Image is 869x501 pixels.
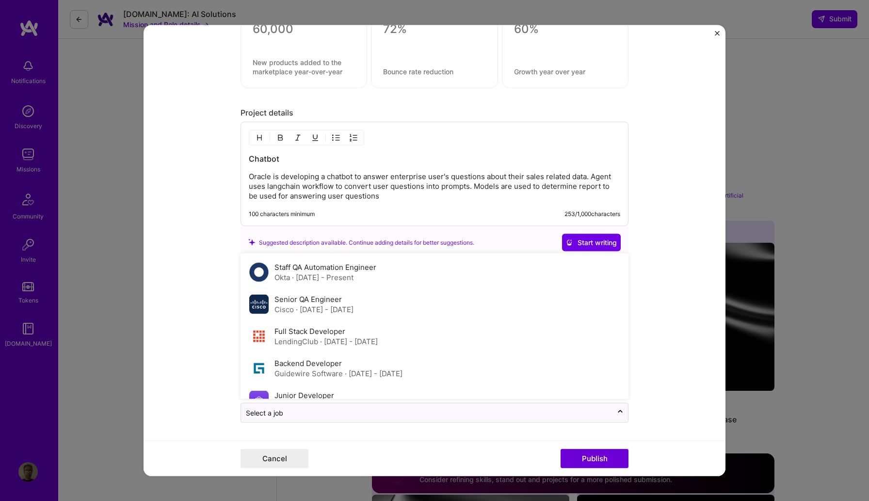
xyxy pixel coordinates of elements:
div: Cisco [274,304,354,314]
label: Senior QA Engineer [274,294,342,303]
i: icon CrystalBallWhite [566,239,573,246]
img: Italic [294,134,302,141]
img: Company logo [249,262,269,282]
i: icon SuggestedTeams [248,239,255,246]
label: Staff QA Automation Engineer [274,262,376,271]
img: Company logo [249,294,269,314]
button: Publish [561,449,628,468]
span: · [DATE] - [DATE] [296,304,354,314]
img: Heading [256,134,263,141]
div: Guidewire Software [274,368,402,378]
span: Start writing [566,237,617,247]
label: Full Stack Developer [274,326,345,335]
button: Close [715,31,720,41]
div: Suggested description available. Continue adding details for better suggestions. [248,237,474,248]
img: Company logo [249,358,269,378]
h3: Chatbot [249,153,620,164]
label: Junior Developer [274,390,334,400]
div: Okta [274,272,376,282]
div: 100 characters minimum [249,210,315,217]
div: LendingClub [274,336,378,346]
span: · [DATE] - Present [292,272,354,282]
label: Backend Developer [274,358,342,367]
img: OL [350,134,357,141]
img: Company logo [249,390,269,410]
div: Project details [241,107,628,117]
img: Bold [276,134,284,141]
span: · [DATE] - [DATE] [345,368,402,378]
img: UL [332,134,340,141]
button: Start writing [562,234,621,251]
p: Oracle is developing a chatbot to answer enterprise user's questions about their sales related da... [249,171,620,200]
img: Company logo [249,326,269,346]
div: 253 / 1,000 characters [564,210,620,217]
span: · [DATE] - [DATE] [320,336,378,346]
button: Cancel [241,449,308,468]
div: Select a job [246,407,283,417]
img: Underline [311,134,319,141]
